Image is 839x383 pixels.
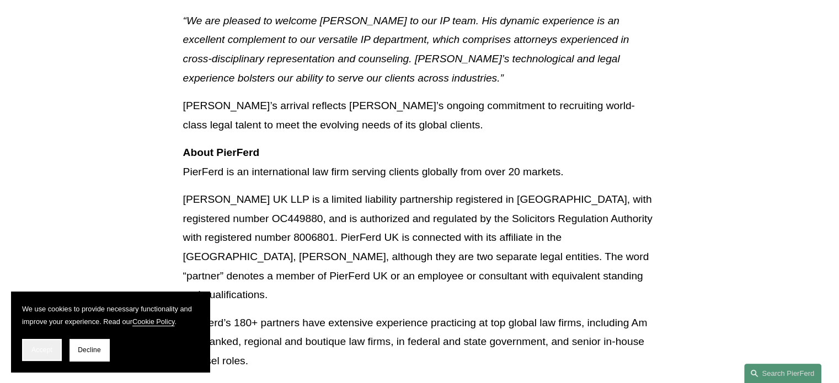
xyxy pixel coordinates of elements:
[132,317,175,326] a: Cookie Policy
[22,303,199,328] p: We use cookies to provide necessary functionality and improve your experience. Read our .
[744,364,821,383] a: Search this site
[183,15,632,84] em: “We are pleased to welcome [PERSON_NAME] to our IP team. His dynamic experience is an excellent c...
[183,96,656,134] p: [PERSON_NAME]’s arrival reflects [PERSON_NAME]’s ongoing commitment to recruiting world-class leg...
[78,346,101,354] span: Decline
[183,190,656,304] p: [PERSON_NAME] UK LLP is a limited liability partnership registered in [GEOGRAPHIC_DATA], with reg...
[31,346,52,354] span: Accept
[183,143,656,181] p: PierFerd is an international law firm serving clients globally from over 20 markets.
[22,339,62,361] button: Accept
[183,314,656,371] p: PierFerd’s 180+ partners have extensive experience practicing at top global law firms, including ...
[70,339,109,361] button: Decline
[183,147,260,158] strong: About PierFerd
[11,292,210,372] section: Cookie banner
